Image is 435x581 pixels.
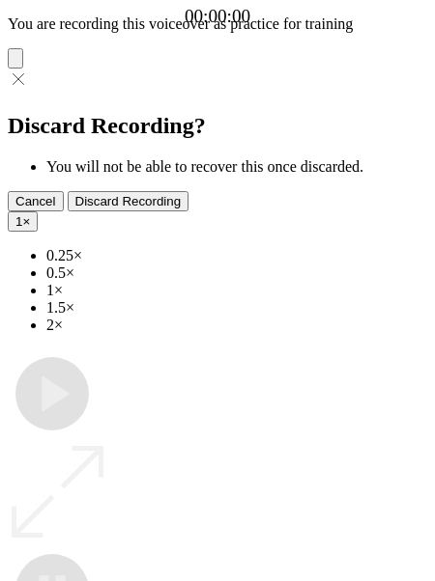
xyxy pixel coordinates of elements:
h2: Discard Recording? [8,113,427,139]
li: You will not be able to recover this once discarded. [46,158,427,176]
li: 1.5× [46,299,427,317]
button: 1× [8,211,38,232]
li: 1× [46,282,427,299]
a: 00:00:00 [185,6,250,27]
button: Cancel [8,191,64,211]
button: Discard Recording [68,191,189,211]
li: 0.5× [46,264,427,282]
p: You are recording this voiceover as practice for training [8,15,427,33]
span: 1 [15,214,22,229]
li: 0.25× [46,247,427,264]
li: 2× [46,317,427,334]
